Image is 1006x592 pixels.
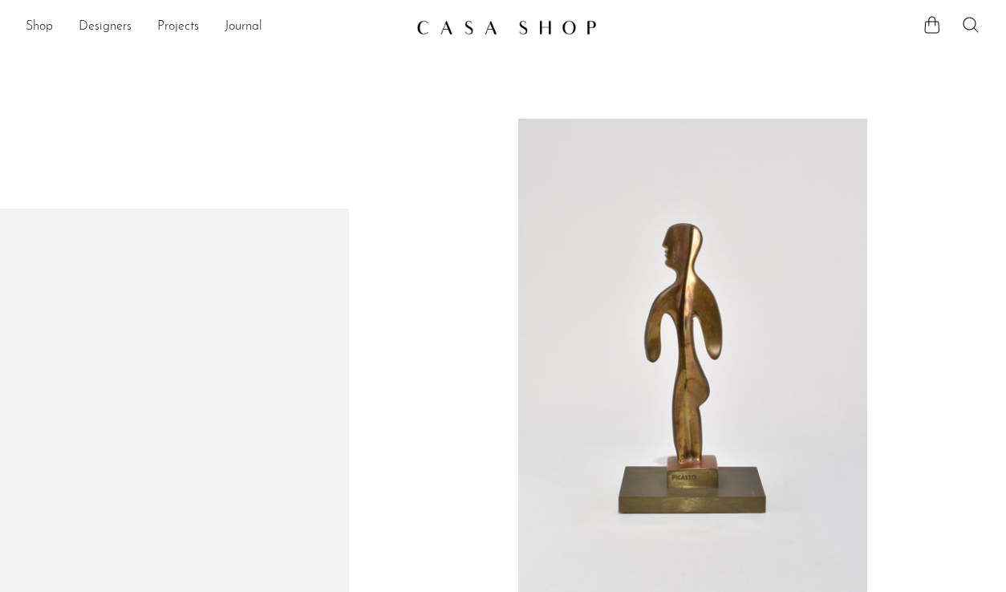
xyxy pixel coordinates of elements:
[79,17,132,38] a: Designers
[26,14,404,41] ul: NEW HEADER MENU
[157,17,199,38] a: Projects
[26,14,404,41] nav: Desktop navigation
[26,17,53,38] a: Shop
[225,17,262,38] a: Journal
